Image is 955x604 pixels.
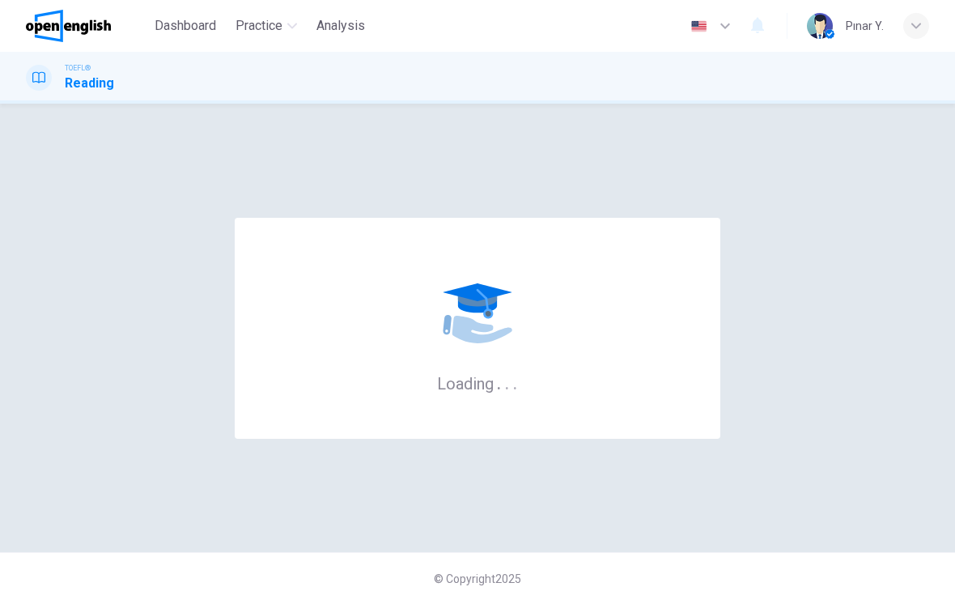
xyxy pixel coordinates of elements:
a: OpenEnglish logo [26,10,148,42]
span: Analysis [316,16,365,36]
span: Dashboard [155,16,216,36]
span: TOEFL® [65,62,91,74]
h1: Reading [65,74,114,93]
img: en [689,20,709,32]
button: Dashboard [148,11,223,40]
h6: Loading [437,372,518,393]
img: Profile picture [807,13,833,39]
span: Practice [236,16,282,36]
h6: . [504,368,510,395]
img: OpenEnglish logo [26,10,111,42]
div: Pınar Y. [846,16,884,36]
h6: . [512,368,518,395]
button: Analysis [310,11,371,40]
span: © Copyright 2025 [434,572,521,585]
h6: . [496,368,502,395]
button: Practice [229,11,303,40]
